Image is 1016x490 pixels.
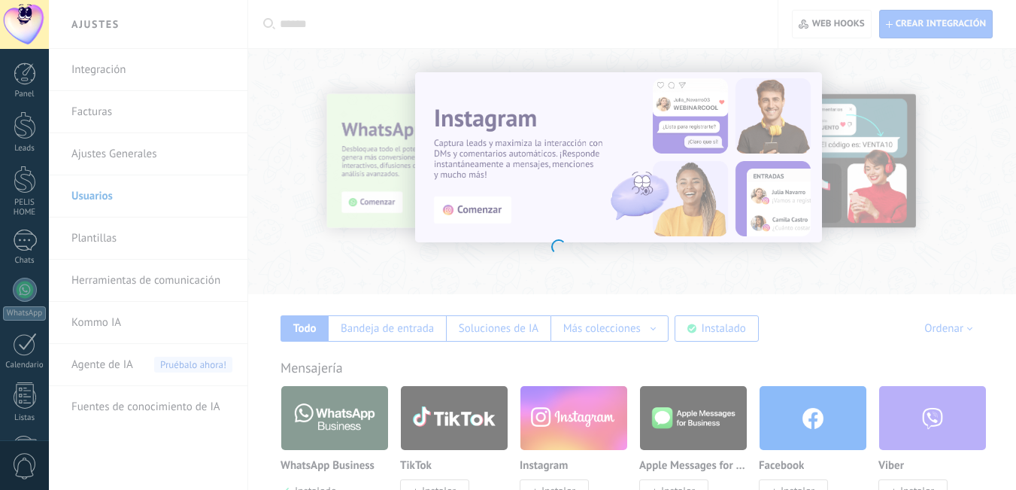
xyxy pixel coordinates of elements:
[3,198,47,218] div: PELIS HOME
[3,256,47,266] div: Chats
[3,361,47,370] div: Calendario
[3,90,47,99] div: Panel
[3,144,47,154] div: Leads
[3,306,46,321] div: WhatsApp
[3,413,47,423] div: Listas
